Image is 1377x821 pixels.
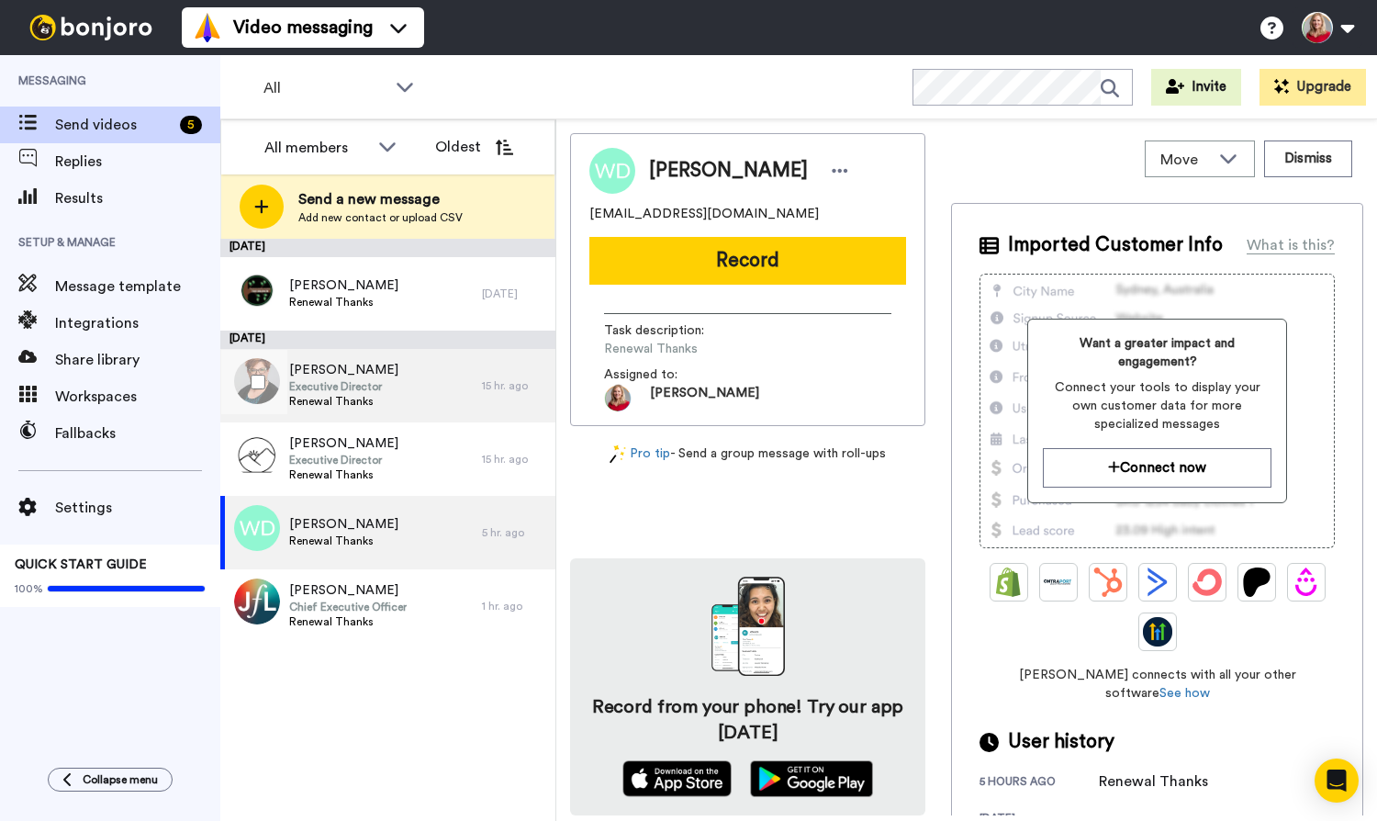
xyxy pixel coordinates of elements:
img: Image of Warren Darrah [589,148,635,194]
div: - Send a group message with roll-ups [570,444,925,464]
span: [PERSON_NAME] [289,361,398,379]
a: Pro tip [610,444,670,464]
span: Renewal Thanks [289,614,407,629]
button: Oldest [421,129,527,165]
div: What is this? [1247,234,1335,256]
span: Renewal Thanks [289,467,398,482]
span: Renewal Thanks [604,340,778,358]
span: Imported Customer Info [1008,231,1223,259]
span: Task description : [604,321,733,340]
div: 5 hr. ago [482,525,546,540]
h4: Record from your phone! Try our app [DATE] [588,694,907,746]
span: [PERSON_NAME] [649,157,808,185]
span: [PERSON_NAME] [289,434,398,453]
span: Executive Director [289,379,398,394]
div: All members [264,137,369,159]
a: See how [1159,687,1210,700]
span: [PERSON_NAME] [289,581,407,600]
span: [PERSON_NAME] [289,515,398,534]
span: Message template [55,276,220,298]
img: playstore [750,760,874,797]
span: Chief Executive Officer [289,600,407,614]
img: ActiveCampaign [1143,568,1172,597]
button: Record [589,237,906,285]
span: Integrations [55,312,220,334]
span: [PERSON_NAME] [289,276,398,295]
span: Executive Director [289,453,398,467]
img: 42f2f0b6-c241-419a-8229-567da2344a34.png [234,432,280,478]
div: [DATE] [220,239,555,257]
button: Invite [1151,69,1241,106]
img: GoHighLevel [1143,617,1172,647]
button: Upgrade [1259,69,1366,106]
img: download [711,577,785,676]
span: [EMAIL_ADDRESS][DOMAIN_NAME] [589,205,819,223]
span: Share library [55,349,220,371]
img: Ontraport [1044,568,1073,597]
img: 57e76d74-6778-4c2c-bc34-184e1a48b970-1733258255.jpg [604,384,632,411]
img: ConvertKit [1192,568,1222,597]
span: Renewal Thanks [289,394,398,409]
button: Connect now [1043,448,1271,488]
button: Dismiss [1264,141,1352,177]
span: Video messaging [233,15,373,40]
img: Hubspot [1093,568,1123,597]
img: 3d5f73f3-7364-4d9a-a1b2-f7fe23171d1e.jpg [234,579,280,624]
img: Drip [1292,568,1321,597]
span: Renewal Thanks [289,295,398,309]
span: Move [1160,149,1210,171]
span: Workspaces [55,386,220,408]
span: Fallbacks [55,422,220,444]
div: [DATE] [220,331,555,349]
span: Add new contact or upload CSV [298,210,463,225]
img: 28a34a39-f08e-46dd-8c7e-d0b46465d3c1.jpg [234,266,280,312]
div: 5 hours ago [980,774,1099,793]
span: Send a new message [298,188,463,210]
div: Renewal Thanks [1099,770,1208,793]
span: QUICK START GUIDE [15,558,147,571]
span: Send videos [55,114,173,136]
span: User history [1008,728,1114,756]
div: 5 [180,116,202,134]
img: Shopify [994,568,1024,597]
span: Connect your tools to display your own customer data for more specialized messages [1043,378,1271,433]
span: Settings [55,497,220,519]
img: vm-color.svg [193,13,222,42]
span: [PERSON_NAME] [650,384,759,411]
span: Collapse menu [83,772,158,787]
div: 1 hr. ago [482,599,546,613]
div: Open Intercom Messenger [1315,759,1359,803]
img: bj-logo-header-white.svg [22,15,160,40]
img: wd.png [234,505,280,551]
img: appstore [622,760,732,797]
div: 15 hr. ago [482,452,546,467]
span: Assigned to: [604,366,733,384]
span: 100% [15,581,43,596]
span: Renewal Thanks [289,534,398,548]
span: All [263,77,386,99]
span: Replies [55,151,220,173]
span: [PERSON_NAME] connects with all your other software [980,666,1335,703]
div: [DATE] [482,287,546,301]
img: Patreon [1242,568,1271,597]
span: Want a greater impact and engagement? [1043,334,1271,371]
span: Results [55,187,220,209]
img: magic-wand.svg [610,444,626,464]
button: Collapse menu [48,768,173,792]
div: 15 hr. ago [482,378,546,393]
